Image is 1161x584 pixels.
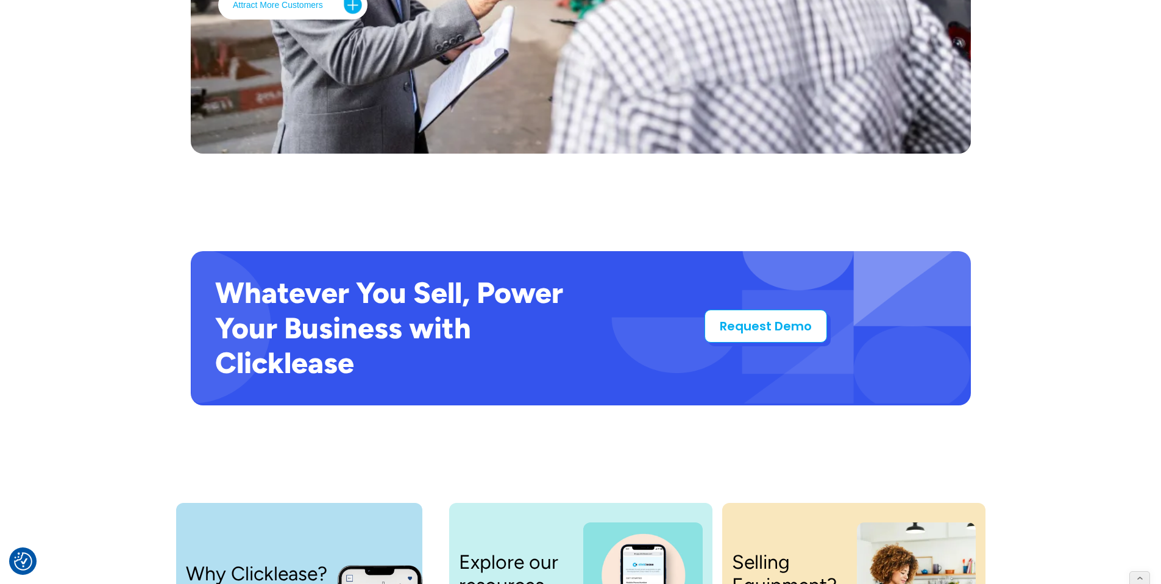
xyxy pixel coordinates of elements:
h2: Whatever You Sell, Power Your Business with Clicklease [215,276,576,381]
button: Consent Preferences [14,552,32,571]
a: Request Demo [705,310,827,343]
img: Revisit consent button [14,552,32,571]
